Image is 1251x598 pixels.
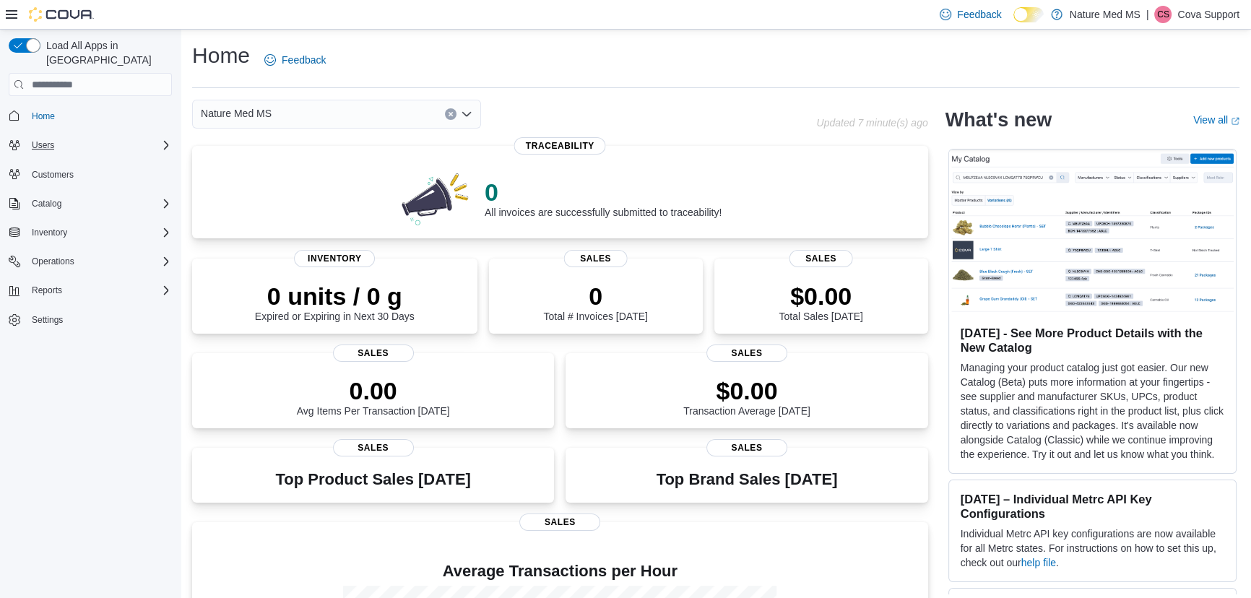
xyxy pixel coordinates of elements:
h3: Top Product Sales [DATE] [275,471,470,488]
span: Operations [32,256,74,267]
button: Reports [3,280,178,300]
p: 0 [485,178,722,207]
a: Home [26,108,61,125]
p: Managing your product catalog just got easier. Our new Catalog (Beta) puts more information at yo... [961,360,1224,461]
span: Load All Apps in [GEOGRAPHIC_DATA] [40,38,172,67]
span: Users [32,139,54,151]
h1: Home [192,41,250,70]
span: Inventory [32,227,67,238]
p: 0 units / 0 g [255,282,415,311]
p: Nature Med MS [1070,6,1140,23]
p: 0.00 [297,376,450,405]
span: Settings [26,311,172,329]
button: Customers [3,164,178,185]
p: Cova Support [1177,6,1239,23]
span: Home [32,110,55,122]
button: Catalog [3,194,178,214]
span: Feedback [957,7,1001,22]
svg: External link [1231,117,1239,126]
button: Reports [26,282,68,299]
div: All invoices are successfully submitted to traceability! [485,178,722,218]
button: Operations [3,251,178,272]
span: Sales [333,439,414,456]
span: Feedback [282,53,326,67]
div: Cova Support [1154,6,1172,23]
span: Customers [26,165,172,183]
img: Cova [29,7,94,22]
span: Dark Mode [1013,22,1014,23]
button: Clear input [445,108,456,120]
a: help file [1021,557,1056,568]
button: Settings [3,309,178,330]
div: Avg Items Per Transaction [DATE] [297,376,450,417]
div: Expired or Expiring in Next 30 Days [255,282,415,322]
span: Reports [32,285,62,296]
button: Inventory [3,222,178,243]
button: Home [3,105,178,126]
span: Customers [32,169,74,181]
span: Sales [563,250,628,267]
p: | [1146,6,1149,23]
img: 0 [398,169,473,227]
a: Settings [26,311,69,329]
span: Operations [26,253,172,270]
button: Users [3,135,178,155]
span: Traceability [514,137,606,155]
h3: [DATE] – Individual Metrc API Key Configurations [961,492,1224,521]
nav: Complex example [9,99,172,368]
button: Open list of options [461,108,472,120]
h3: Top Brand Sales [DATE] [657,471,838,488]
span: CS [1157,6,1169,23]
p: $0.00 [683,376,810,405]
p: 0 [543,282,647,311]
span: Users [26,136,172,154]
a: View allExternal link [1193,114,1239,126]
div: Transaction Average [DATE] [683,376,810,417]
p: Individual Metrc API key configurations are now available for all Metrc states. For instructions ... [961,526,1224,570]
div: Total # Invoices [DATE] [543,282,647,322]
h4: Average Transactions per Hour [204,563,917,580]
span: Reports [26,282,172,299]
input: Dark Mode [1013,7,1044,22]
button: Operations [26,253,80,270]
span: Inventory [294,250,375,267]
span: Sales [789,250,853,267]
span: Settings [32,314,63,326]
span: Catalog [26,195,172,212]
a: Customers [26,166,79,183]
div: Total Sales [DATE] [779,282,862,322]
span: Sales [333,344,414,362]
span: Sales [706,439,787,456]
span: Sales [706,344,787,362]
button: Catalog [26,195,67,212]
h3: [DATE] - See More Product Details with the New Catalog [961,326,1224,355]
span: Sales [519,513,600,531]
a: Feedback [259,45,332,74]
span: Home [26,106,172,124]
button: Users [26,136,60,154]
button: Inventory [26,224,73,241]
p: Updated 7 minute(s) ago [816,117,927,129]
h2: What's new [945,108,1052,131]
span: Inventory [26,224,172,241]
span: Catalog [32,198,61,209]
span: Nature Med MS [201,105,272,122]
p: $0.00 [779,282,862,311]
